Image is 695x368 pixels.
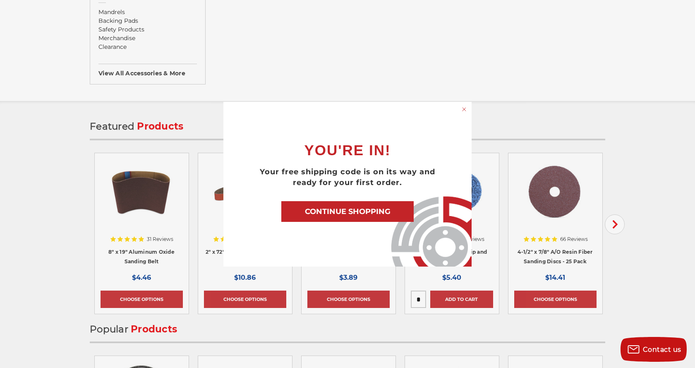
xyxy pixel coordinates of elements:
button: Close dialog [460,105,468,113]
span: YOU'RE IN! [304,142,391,158]
span: Your free shipping code is on its way and ready for your first order. [260,167,435,187]
span: Contact us [643,346,681,354]
button: Contact us [621,337,687,362]
button: CONTINUE SHOPPING [281,201,414,222]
